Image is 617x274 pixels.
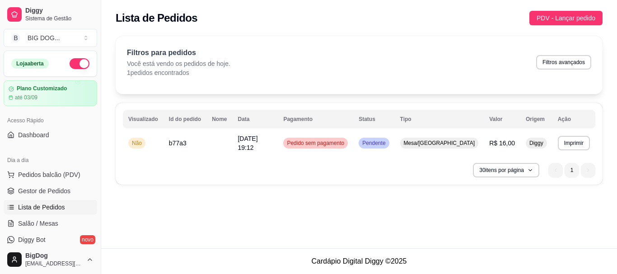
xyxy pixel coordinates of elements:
[164,110,206,128] th: Id do pedido
[565,163,579,177] li: pagination item 1 active
[4,200,97,214] a: Lista de Pedidos
[17,85,67,92] article: Plano Customizado
[4,4,97,25] a: DiggySistema de Gestão
[529,11,603,25] button: PDV - Lançar pedido
[4,216,97,231] a: Salão / Mesas
[473,163,539,177] button: 30itens por página
[4,249,97,270] button: BigDog[EMAIL_ADDRESS][DOMAIN_NAME]
[206,110,232,128] th: Nome
[127,59,230,68] p: Você está vendo os pedidos de hoje.
[11,33,20,42] span: B
[70,58,89,69] button: Alterar Status
[18,203,65,212] span: Lista de Pedidos
[484,110,520,128] th: Valor
[4,167,97,182] button: Pedidos balcão (PDV)
[528,139,545,147] span: Diggy
[123,110,164,128] th: Visualizado
[116,11,197,25] h2: Lista de Pedidos
[489,139,515,147] span: R$ 16,00
[101,248,617,274] footer: Cardápio Digital Diggy © 2025
[18,170,80,179] span: Pedidos balcão (PDV)
[4,113,97,128] div: Acesso Rápido
[4,80,97,106] a: Plano Customizadoaté 03/09
[127,47,230,58] p: Filtros para pedidos
[18,186,70,195] span: Gestor de Pedidos
[130,139,144,147] span: Não
[18,130,49,139] span: Dashboard
[4,184,97,198] a: Gestor de Pedidos
[127,68,230,77] p: 1 pedidos encontrados
[11,59,49,69] div: Loja aberta
[558,136,590,150] button: Imprimir
[395,110,484,128] th: Tipo
[169,139,187,147] span: b77a3
[537,13,595,23] span: PDV - Lançar pedido
[285,139,346,147] span: Pedido sem pagamento
[25,15,93,22] span: Sistema de Gestão
[15,94,37,101] article: até 03/09
[360,139,387,147] span: Pendente
[4,153,97,167] div: Dia a dia
[520,110,552,128] th: Origem
[4,128,97,142] a: Dashboard
[25,7,93,15] span: Diggy
[4,29,97,47] button: Select a team
[353,110,394,128] th: Status
[4,232,97,247] a: Diggy Botnovo
[232,110,278,128] th: Data
[28,33,60,42] div: BIG DOG ...
[278,110,353,128] th: Pagamento
[402,139,477,147] span: Mesa/[GEOGRAPHIC_DATA]
[536,55,591,70] button: Filtros avançados
[18,235,46,244] span: Diggy Bot
[25,260,83,267] span: [EMAIL_ADDRESS][DOMAIN_NAME]
[18,219,58,228] span: Salão / Mesas
[238,135,257,151] span: [DATE] 19:12
[552,110,595,128] th: Ação
[25,252,83,260] span: BigDog
[544,158,600,182] nav: pagination navigation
